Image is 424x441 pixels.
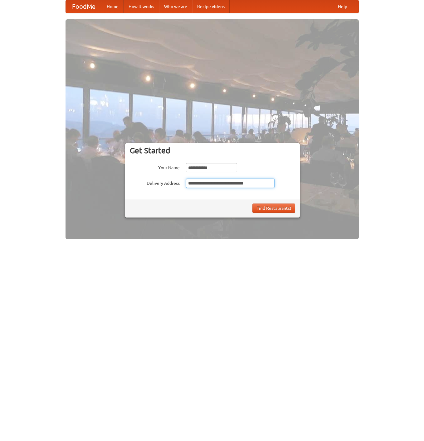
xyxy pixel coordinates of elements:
label: Your Name [130,163,180,171]
label: Delivery Address [130,179,180,186]
a: Help [333,0,352,13]
a: Who we are [159,0,192,13]
h3: Get Started [130,146,295,155]
a: FoodMe [66,0,102,13]
a: Recipe videos [192,0,230,13]
a: How it works [124,0,159,13]
button: Find Restaurants! [252,204,295,213]
a: Home [102,0,124,13]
